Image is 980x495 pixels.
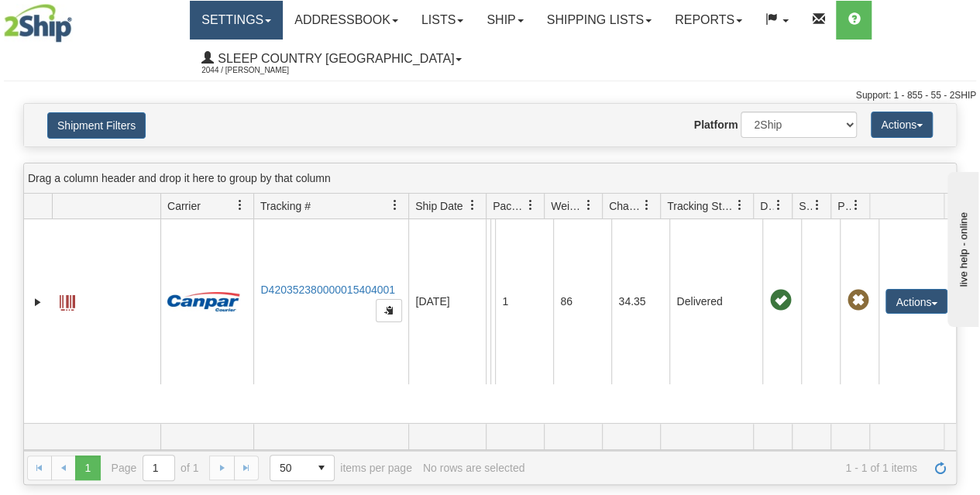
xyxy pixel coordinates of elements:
a: Settings [190,1,283,40]
span: items per page [270,455,412,481]
button: Actions [871,112,933,138]
a: Delivery Status filter column settings [765,192,792,218]
td: 86 [553,219,611,384]
td: Sleep Country [GEOGRAPHIC_DATA] Shipping department [GEOGRAPHIC_DATA] [GEOGRAPHIC_DATA] Brampton ... [486,219,490,384]
a: D420352380000015404001 [260,284,395,296]
a: Refresh [928,455,953,480]
button: Actions [885,289,947,314]
span: Pickup Not Assigned [847,290,868,311]
td: [DATE] [408,219,486,384]
img: 14 - Canpar [167,292,240,311]
a: Ship [475,1,535,40]
span: 50 [280,460,300,476]
a: Packages filter column settings [518,192,544,218]
span: 2044 / [PERSON_NAME] [201,63,318,78]
span: Sleep Country [GEOGRAPHIC_DATA] [214,52,454,65]
span: 1 - 1 of 1 items [535,462,917,474]
iframe: chat widget [944,168,978,326]
input: Page 1 [143,455,174,480]
a: Expand [30,294,46,310]
div: Support: 1 - 855 - 55 - 2SHIP [4,89,976,102]
span: Page 1 [75,455,100,480]
a: Tracking Status filter column settings [727,192,753,218]
td: 1 [495,219,553,384]
div: live help - online [12,13,143,25]
a: Reports [663,1,754,40]
span: Ship Date [415,198,462,214]
span: Charge [609,198,641,214]
button: Copy to clipboard [376,299,402,322]
img: logo2044.jpg [4,4,72,43]
span: Shipment Issues [799,198,812,214]
a: Shipping lists [535,1,663,40]
span: Packages [493,198,525,214]
span: Delivery Status [760,198,773,214]
span: select [309,455,334,480]
span: Tracking Status [667,198,734,214]
a: Shipment Issues filter column settings [804,192,830,218]
div: grid grouping header [24,163,956,194]
span: Carrier [167,198,201,214]
a: Charge filter column settings [634,192,660,218]
button: Shipment Filters [47,112,146,139]
span: On time [769,290,791,311]
div: No rows are selected [423,462,525,474]
span: Tracking # [260,198,311,214]
a: Weight filter column settings [576,192,602,218]
a: Ship Date filter column settings [459,192,486,218]
td: 34.35 [611,219,669,384]
label: Platform [694,117,738,132]
span: Page of 1 [112,455,199,481]
a: Sleep Country [GEOGRAPHIC_DATA] 2044 / [PERSON_NAME] [190,40,473,78]
td: ALFRAZDAQ [PERSON_NAME] ALFRAZDAQ [PERSON_NAME] CA ON OAKVILLE L6J 6A4 [490,219,495,384]
a: Carrier filter column settings [227,192,253,218]
a: Addressbook [283,1,410,40]
a: Pickup Status filter column settings [843,192,869,218]
span: Page sizes drop down [270,455,335,481]
a: Label [60,288,75,313]
span: Pickup Status [837,198,851,214]
td: Delivered [669,219,762,384]
a: Tracking # filter column settings [382,192,408,218]
a: Lists [410,1,475,40]
span: Weight [551,198,583,214]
